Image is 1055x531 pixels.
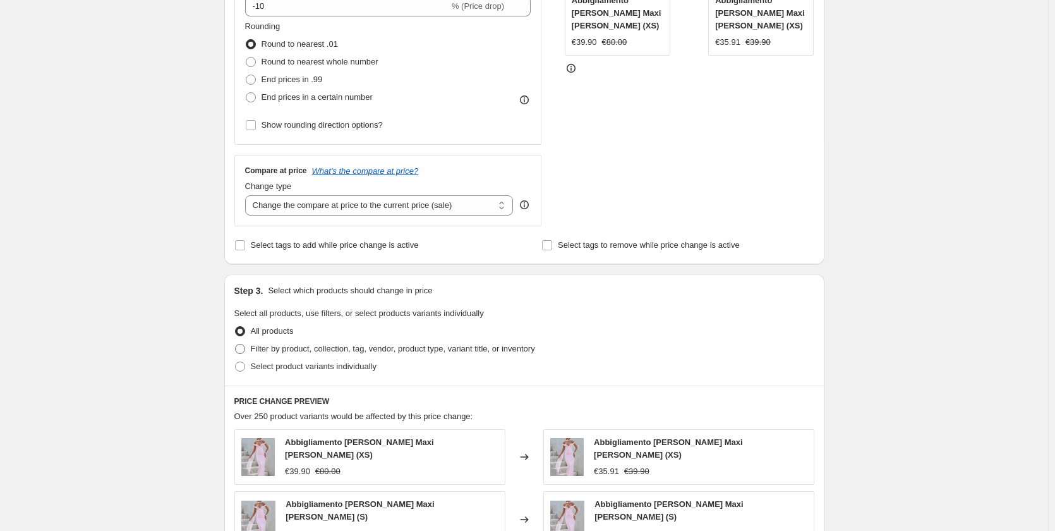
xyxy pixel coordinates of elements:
[241,438,275,476] img: abigail-maxi-dress-blush-dress-babyboo-fashion-1171097748_80x.jpg
[251,362,377,371] span: Select product variants individually
[234,412,473,421] span: Over 250 product variants would be affected by this price change:
[286,499,434,522] span: Abbigliamento [PERSON_NAME] Maxi [PERSON_NAME] (S)
[234,396,814,406] h6: PRICE CHANGE PREVIEW
[268,284,432,297] p: Select which products should change in price
[262,92,373,102] span: End prices in a certain number
[624,465,649,478] strike: €39.90
[262,39,338,49] span: Round to nearest .01
[745,36,771,49] strike: €39.90
[602,36,627,49] strike: €80.00
[312,166,419,176] button: What's the compare at price?
[558,240,740,250] span: Select tags to remove while price change is active
[315,465,341,478] strike: €80.00
[245,181,292,191] span: Change type
[251,344,535,353] span: Filter by product, collection, tag, vendor, product type, variant title, or inventory
[594,437,742,460] span: Abbigliamento [PERSON_NAME] Maxi [PERSON_NAME] (XS)
[285,437,433,460] span: Abbigliamento [PERSON_NAME] Maxi [PERSON_NAME] (XS)
[262,75,323,84] span: End prices in .99
[594,499,743,522] span: Abbigliamento [PERSON_NAME] Maxi [PERSON_NAME] (S)
[452,1,504,11] span: % (Price drop)
[518,198,531,211] div: help
[245,166,307,176] h3: Compare at price
[715,36,740,49] div: €35.91
[245,21,280,31] span: Rounding
[594,465,619,478] div: €35.91
[234,284,263,297] h2: Step 3.
[251,240,419,250] span: Select tags to add while price change is active
[550,438,584,476] img: abigail-maxi-dress-blush-dress-babyboo-fashion-1171097748_80x.jpg
[285,465,310,478] div: €39.90
[572,36,597,49] div: €39.90
[262,120,383,130] span: Show rounding direction options?
[262,57,378,66] span: Round to nearest whole number
[234,308,484,318] span: Select all products, use filters, or select products variants individually
[251,326,294,336] span: All products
